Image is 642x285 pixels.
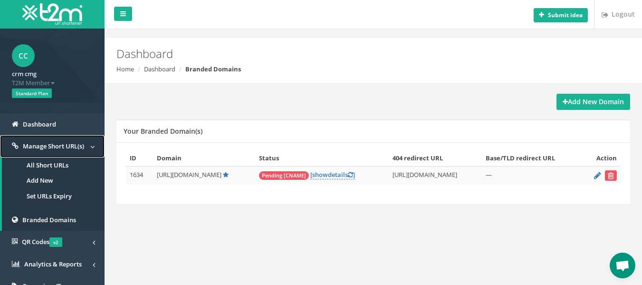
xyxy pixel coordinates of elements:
a: Default [223,170,229,179]
div: Open chat [610,253,635,278]
span: cc [12,44,35,67]
td: — [482,167,581,185]
span: T2M Member [12,79,93,88]
a: Home [116,65,134,73]
span: [URL][DOMAIN_NAME] [157,170,221,179]
h5: Your Branded Domain(s) [124,128,202,135]
span: Dashboard [23,120,56,128]
a: Add New Domain [556,94,630,110]
th: Base/TLD redirect URL [482,150,581,167]
th: Status [255,150,389,167]
span: Analytics & Reports [24,260,82,268]
span: Standard Plan [12,88,52,98]
a: Set URLs Expiry [2,188,105,204]
strong: Add New Domain [563,97,624,106]
a: crm cmg T2M Member [12,67,93,87]
strong: Branded Domains [185,65,241,73]
b: Submit idea [548,11,583,19]
h2: Dashboard [116,48,542,60]
th: ID [126,150,153,167]
th: Action [581,150,621,167]
a: All Short URLs [2,157,105,173]
strong: crm cmg [12,69,37,78]
th: 404 redirect URL [389,150,482,167]
td: 1634 [126,167,153,185]
a: [showdetails] [310,170,355,179]
a: Dashboard [144,65,175,73]
span: QR Codes [22,237,62,246]
span: Pending [CNAME] [259,171,309,180]
button: Submit idea [534,8,588,22]
a: Add New [2,173,105,188]
th: Domain [153,150,255,167]
span: Manage Short URL(s) [23,142,84,150]
span: show [312,170,328,179]
td: [URL][DOMAIN_NAME] [389,167,482,185]
img: T2M [22,3,82,25]
span: v2 [49,237,62,247]
span: Branded Domains [22,216,76,224]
